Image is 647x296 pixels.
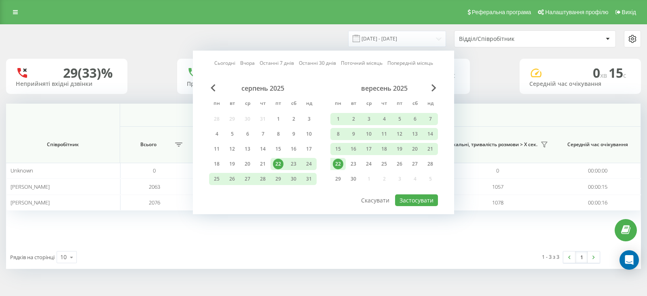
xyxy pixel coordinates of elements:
[392,158,407,170] div: пт 26 вер 2025 р.
[211,144,222,154] div: 11
[187,81,289,87] div: Прийняті вхідні дзвінки
[529,81,631,87] div: Середній час очікування
[609,64,626,81] span: 15
[224,128,240,140] div: вт 5 серп 2025 р.
[492,199,503,206] span: 1078
[407,143,423,155] div: сб 20 вер 2025 р.
[301,113,317,125] div: нд 3 серп 2025 р.
[209,173,224,185] div: пн 25 серп 2025 р.
[392,143,407,155] div: пт 19 вер 2025 р.
[288,174,299,184] div: 30
[304,174,314,184] div: 31
[60,253,67,261] div: 10
[255,158,271,170] div: чт 21 серп 2025 р.
[376,113,392,125] div: чт 4 вер 2025 р.
[286,173,301,185] div: сб 30 серп 2025 р.
[273,174,283,184] div: 29
[288,144,299,154] div: 16
[348,159,359,169] div: 23
[226,98,238,110] abbr: вівторок
[153,167,156,174] span: 0
[364,129,374,139] div: 10
[209,84,317,92] div: серпень 2025
[361,128,376,140] div: ср 10 вер 2025 р.
[240,128,255,140] div: ср 6 серп 2025 р.
[241,98,254,110] abbr: середа
[15,141,110,148] span: Співробітник
[545,9,608,15] span: Налаштування профілю
[301,128,317,140] div: нд 10 серп 2025 р.
[149,183,160,190] span: 2063
[304,114,314,124] div: 3
[409,98,421,110] abbr: субота
[361,143,376,155] div: ср 17 вер 2025 р.
[240,59,255,67] a: Вчора
[299,59,336,67] a: Останні 30 днів
[361,158,376,170] div: ср 24 вер 2025 р.
[346,113,361,125] div: вт 2 вер 2025 р.
[364,114,374,124] div: 3
[271,143,286,155] div: пт 15 серп 2025 р.
[394,129,405,139] div: 12
[348,174,359,184] div: 30
[255,128,271,140] div: чт 7 серп 2025 р.
[346,128,361,140] div: вт 9 вер 2025 р.
[387,59,433,67] a: Попередній місяць
[364,159,374,169] div: 24
[257,98,269,110] abbr: четвер
[555,195,641,211] td: 00:00:16
[425,129,436,139] div: 14
[496,167,499,174] span: 0
[423,143,438,155] div: нд 21 вер 2025 р.
[227,129,237,139] div: 5
[209,143,224,155] div: пн 11 серп 2025 р.
[423,158,438,170] div: нд 28 вер 2025 р.
[272,98,284,110] abbr: п’ятниця
[357,194,394,206] button: Скасувати
[211,84,216,92] span: Previous Month
[124,141,173,148] span: Всього
[227,144,237,154] div: 12
[273,129,283,139] div: 8
[271,113,286,125] div: пт 1 серп 2025 р.
[242,144,253,154] div: 13
[211,174,222,184] div: 25
[11,199,50,206] span: [PERSON_NAME]
[407,128,423,140] div: сб 13 вер 2025 р.
[271,158,286,170] div: пт 22 серп 2025 р.
[273,144,283,154] div: 15
[562,141,632,148] span: Середній час очікування
[330,128,346,140] div: пн 8 вер 2025 р.
[623,71,626,80] span: c
[301,158,317,170] div: нд 24 серп 2025 р.
[227,174,237,184] div: 26
[242,129,253,139] div: 6
[214,59,235,67] a: Сьогодні
[304,159,314,169] div: 24
[346,173,361,185] div: вт 30 вер 2025 р.
[395,194,438,206] button: Застосувати
[330,158,346,170] div: пн 22 вер 2025 р.
[472,9,531,15] span: Реферальна програма
[242,174,253,184] div: 27
[346,158,361,170] div: вт 23 вер 2025 р.
[224,158,240,170] div: вт 19 серп 2025 р.
[242,159,253,169] div: 20
[330,113,346,125] div: пн 1 вер 2025 р.
[593,64,609,81] span: 0
[288,159,299,169] div: 23
[63,65,113,81] div: 29 (33)%
[423,113,438,125] div: нд 7 вер 2025 р.
[392,128,407,140] div: пт 12 вер 2025 р.
[330,173,346,185] div: пн 29 вер 2025 р.
[407,158,423,170] div: сб 27 вер 2025 р.
[303,98,315,110] abbr: неділя
[348,114,359,124] div: 2
[258,159,268,169] div: 21
[333,129,343,139] div: 8
[423,128,438,140] div: нд 14 вер 2025 р.
[425,159,436,169] div: 28
[410,159,420,169] div: 27
[379,144,389,154] div: 18
[240,173,255,185] div: ср 27 серп 2025 р.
